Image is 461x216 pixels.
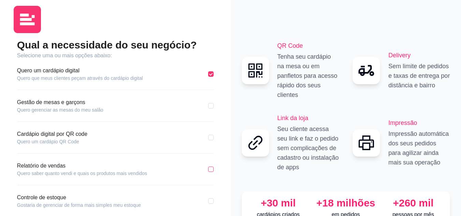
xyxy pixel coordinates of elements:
h2: Link da loja [277,113,339,123]
h2: Impressão [388,118,450,128]
img: logo [14,6,41,33]
article: Selecione uma ou mais opções abaixo: [17,52,214,60]
article: Quero saber quanto vendi e quais os produtos mais vendidos [17,170,147,177]
p: Sem limite de pedidos e taxas de entrega por distância e bairro [388,61,450,90]
h2: Qual a necessidade do seu negócio? [17,39,214,52]
article: Quero gerenciar as mesas do meu salão [17,106,103,113]
article: Gostaria de gerenciar de forma mais simples meu estoque [17,202,141,208]
article: Cardápio digital por QR code [17,130,87,138]
article: Quero que meus clientes peçam através do cardápio digital [17,75,143,82]
p: Tenha seu cardápio na mesa ou em panfletos para acesso rápido dos seus clientes [277,52,339,100]
div: +18 milhões [315,197,377,209]
div: +260 mil [382,197,444,209]
article: Gestão de mesas e garçons [17,98,103,106]
h2: Delivery [388,51,450,60]
p: Seu cliente acessa seu link e faz o pedido sem complicações de cadastro ou instalação de apps [277,124,339,172]
article: Quero um cardápio digital [17,67,143,75]
p: Impressão automática dos seus pedidos para agilizar ainda mais sua operação [388,129,450,167]
div: +30 mil [247,197,309,209]
h2: QR Code [277,41,339,51]
article: Controle de estoque [17,193,141,202]
article: Relatório de vendas [17,162,147,170]
article: Quero um cardápio QR Code [17,138,87,145]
